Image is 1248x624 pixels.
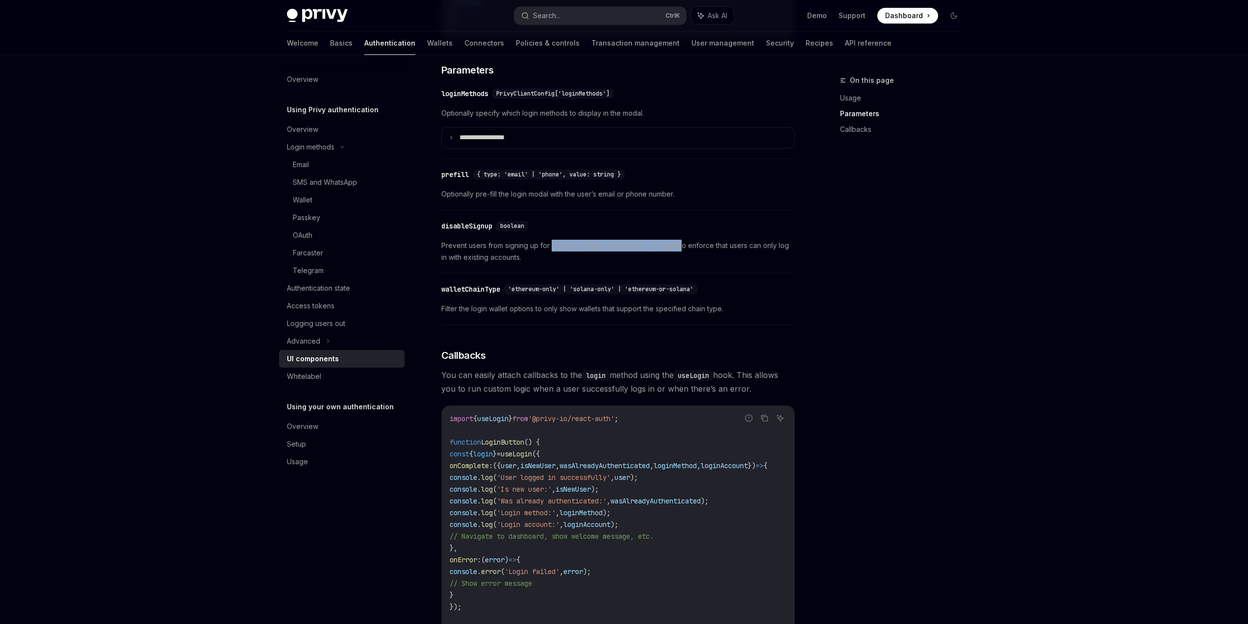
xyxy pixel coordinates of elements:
[473,449,493,458] span: login
[563,567,583,576] span: error
[840,106,969,122] a: Parameters
[756,461,764,470] span: =>
[563,520,611,529] span: loginAccount
[654,461,697,470] span: loginMethod
[509,555,516,564] span: =>
[441,107,795,119] span: Optionally specify which login methods to display in the modal.
[477,473,481,482] span: .
[287,282,350,294] div: Authentication state
[279,191,405,209] a: Wallet
[665,12,680,20] span: Ctrl K
[697,461,701,470] span: ,
[287,74,318,85] div: Overview
[806,31,833,55] a: Recipes
[560,461,650,470] span: wasAlreadyAuthenticated
[481,485,493,494] span: log
[287,124,318,135] div: Overview
[293,176,357,188] div: SMS and WhatsApp
[279,453,405,471] a: Usage
[497,473,611,482] span: 'User logged in successfully'
[524,438,540,447] span: () {
[287,335,320,347] div: Advanced
[287,141,334,153] div: Login methods
[493,508,497,517] span: (
[477,520,481,529] span: .
[603,508,611,517] span: );
[850,75,894,86] span: On this page
[674,370,713,381] code: useLogin
[477,508,481,517] span: .
[450,591,454,599] span: }
[505,555,509,564] span: )
[481,473,493,482] span: log
[485,555,505,564] span: error
[293,229,312,241] div: OAuth
[450,602,461,611] span: });
[450,473,477,482] span: console
[364,31,415,55] a: Authentication
[493,497,497,505] span: (
[497,520,560,529] span: 'Login account:'
[293,265,324,276] div: Telegram
[514,7,686,25] button: Search...CtrlK
[441,303,795,315] span: Filter the login wallet options to only show wallets that support the specified chain type.
[501,449,532,458] span: useLogin
[493,461,501,470] span: ({
[481,438,524,447] span: LoginButton
[877,8,938,24] a: Dashboard
[450,449,469,458] span: const
[441,221,492,231] div: disableSignup
[279,418,405,435] a: Overview
[279,297,405,315] a: Access tokens
[520,461,556,470] span: isNewUser
[497,449,501,458] span: =
[287,456,308,468] div: Usage
[441,89,488,99] div: loginMethods
[493,449,497,458] span: }
[774,412,787,424] button: Ask AI
[279,226,405,244] a: OAuth
[533,10,560,22] div: Search...
[500,222,524,230] span: boolean
[441,284,500,294] div: walletChainType
[691,7,734,25] button: Ask AI
[450,414,473,423] span: import
[450,508,477,517] span: console
[839,11,866,21] a: Support
[556,485,591,494] span: isNewUser
[477,567,481,576] span: .
[614,414,618,423] span: ;
[481,508,493,517] span: log
[528,414,614,423] span: '@privy-io/react-auth'
[493,473,497,482] span: (
[287,31,318,55] a: Welcome
[330,31,353,55] a: Basics
[497,485,552,494] span: 'Is new user:'
[493,520,497,529] span: (
[441,368,795,396] span: You can easily attach callbacks to the method using the hook. This allows you to run custom logic...
[287,401,394,413] h5: Using your own authentication
[287,9,348,23] img: dark logo
[489,461,493,470] span: :
[611,520,618,529] span: );
[293,212,320,224] div: Passkey
[279,156,405,174] a: Email
[591,31,680,55] a: Transaction management
[477,555,481,564] span: :
[477,414,509,423] span: useLogin
[450,438,481,447] span: function
[481,567,501,576] span: error
[450,485,477,494] span: console
[481,520,493,529] span: log
[758,412,771,424] button: Copy the contents from the code block
[501,461,516,470] span: user
[497,508,556,517] span: 'Login method:'
[450,532,654,541] span: // Navigate to dashboard, show welcome message, etc.
[764,461,767,470] span: {
[441,188,795,200] span: Optionally pre-fill the login modal with the user’s email or phone number.
[532,449,540,458] span: ({
[497,497,607,505] span: 'Was already authenticated:'
[556,461,560,470] span: ,
[708,11,727,21] span: Ask AI
[287,438,306,450] div: Setup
